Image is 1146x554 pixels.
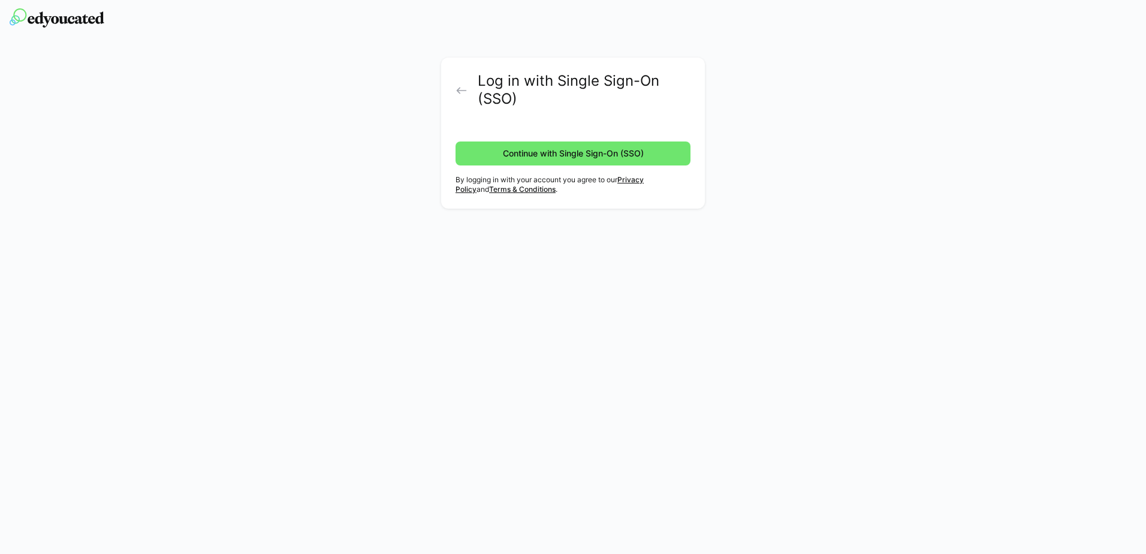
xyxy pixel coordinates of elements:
[10,8,104,28] img: edyoucated
[456,141,690,165] button: Continue with Single Sign-On (SSO)
[456,175,644,194] a: Privacy Policy
[501,147,646,159] span: Continue with Single Sign-On (SSO)
[478,72,690,108] h2: Log in with Single Sign-On (SSO)
[456,175,690,194] p: By logging in with your account you agree to our and .
[489,185,556,194] a: Terms & Conditions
